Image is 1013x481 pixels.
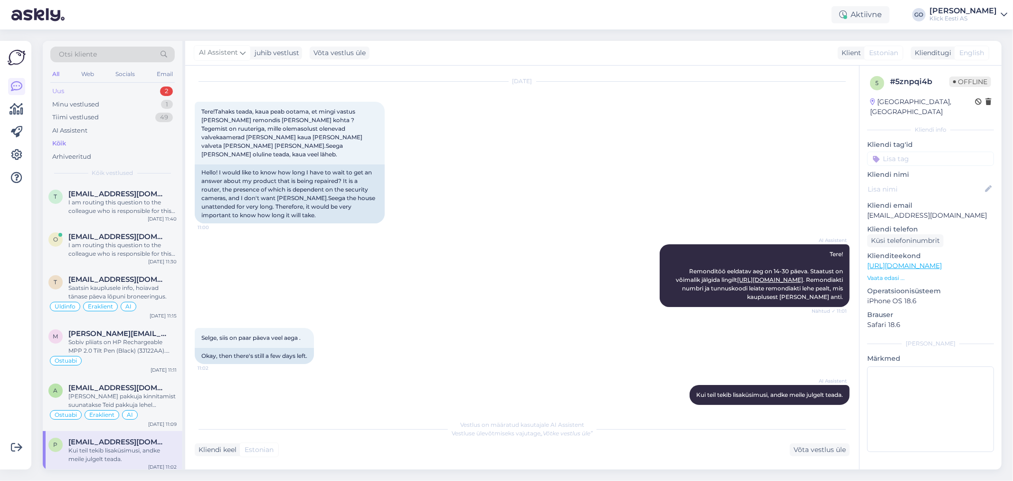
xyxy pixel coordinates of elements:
[867,234,944,247] div: Küsi telefoninumbrit
[68,275,167,284] span: tiinatand@gmail.com
[869,48,898,58] span: Estonian
[68,446,177,463] div: Kui teil tekib lisaküsimusi, andke meile julgelt teada.
[198,365,233,372] span: 11:02
[88,304,113,309] span: Eraklient
[195,445,237,455] div: Kliendi keel
[912,8,926,21] div: GO
[53,236,58,243] span: o
[161,100,173,109] div: 1
[52,87,64,96] div: Uus
[867,201,994,211] p: Kliendi email
[867,354,994,364] p: Märkmed
[911,48,951,58] div: Klienditugi
[53,333,58,340] span: m
[867,261,942,270] a: [URL][DOMAIN_NAME]
[201,108,364,158] span: Tere!Tahaks teada, kaua peab ootama, et mingi vastus [PERSON_NAME] remondis [PERSON_NAME] kohta ?...
[201,334,301,341] span: Selge, siis on paar päeva veel aega .
[696,391,843,398] span: Kui teil tekib lisaküsimusi, andke meile julgelt teada.
[867,211,994,221] p: [EMAIL_ADDRESS][DOMAIN_NAME]
[155,113,173,122] div: 49
[68,329,167,338] span: mihail.ossipov@gmail.com
[949,77,991,87] span: Offline
[929,7,1007,22] a: [PERSON_NAME]Klick Eesti AS
[460,421,584,428] span: Vestlus on määratud kasutajale AI Assistent
[68,384,167,392] span: anabellinaste30@gmail.com
[867,152,994,166] input: Lisa tag
[92,169,133,177] span: Kõik vestlused
[811,405,847,413] span: 11:02
[68,284,177,301] div: Saatsin kauplusele info, hoiavad tänase päeva lõpuni broneeringus.
[811,237,847,244] span: AI Assistent
[452,430,593,437] span: Vestluse ülevõtmiseks vajutage
[54,279,57,286] span: t
[68,338,177,355] div: Sobiv pliiats on HP Rechargeable MPP 2.0 Tilt Pen (Black) (3J122AA). [PERSON_NAME] kahjuks saadav...
[55,412,77,418] span: Ostuabi
[838,48,861,58] div: Klient
[155,68,175,80] div: Email
[54,193,57,200] span: t
[195,77,850,86] div: [DATE]
[68,241,177,258] div: I am routing this question to the colleague who is responsible for this topic. The reply might ta...
[52,126,87,135] div: AI Assistent
[540,430,593,437] i: „Võtke vestlus üle”
[55,304,76,309] span: Üldinfo
[79,68,96,80] div: Web
[52,152,91,162] div: Arhiveeritud
[832,6,890,23] div: Aktiivne
[199,48,238,58] span: AI Assistent
[68,190,167,198] span: tpitkvelink@outlook.com
[867,339,994,348] div: [PERSON_NAME]
[198,224,233,231] span: 11:00
[54,387,58,394] span: a
[52,139,66,148] div: Kõik
[8,48,26,67] img: Askly Logo
[195,348,314,364] div: Okay, then there's still a few days left.
[148,258,177,265] div: [DATE] 11:30
[148,421,177,428] div: [DATE] 11:09
[114,68,137,80] div: Socials
[868,184,983,194] input: Lisa nimi
[52,100,99,109] div: Minu vestlused
[876,79,879,87] span: 5
[790,443,850,456] div: Võta vestlus üle
[245,445,274,455] span: Estonian
[867,310,994,320] p: Brauser
[68,392,177,409] div: [PERSON_NAME] pakkuja kinnitamist suunatakse Teid pakkuja lehel järelmaksu sõlmimiseks.
[870,97,975,117] div: [GEOGRAPHIC_DATA], [GEOGRAPHIC_DATA]
[54,441,58,448] span: p
[811,377,847,385] span: AI Assistent
[52,113,99,122] div: Tiimi vestlused
[148,463,177,471] div: [DATE] 11:02
[929,15,997,22] div: Klick Eesti AS
[867,251,994,261] p: Klienditeekond
[89,412,114,418] span: Eraklient
[310,47,369,59] div: Võta vestlus üle
[737,276,803,283] a: [URL][DOMAIN_NAME]
[59,49,97,59] span: Otsi kliente
[867,320,994,330] p: Safari 18.6
[867,170,994,180] p: Kliendi nimi
[150,312,177,319] div: [DATE] 11:15
[151,366,177,374] div: [DATE] 11:11
[251,48,299,58] div: juhib vestlust
[890,76,949,87] div: # 5znpqi4b
[125,304,132,309] span: AI
[148,215,177,222] div: [DATE] 11:40
[867,274,994,282] p: Vaata edasi ...
[867,224,994,234] p: Kliendi telefon
[867,286,994,296] p: Operatsioonisüsteem
[959,48,984,58] span: English
[55,358,77,364] span: Ostuabi
[68,438,167,446] span: pirjo.ilves@mail.ee
[195,164,385,223] div: Hello! I would like to know how long I have to wait to get an answer about my product that is bei...
[68,198,177,215] div: I am routing this question to the colleague who is responsible for this topic. The reply might ta...
[127,412,133,418] span: AI
[68,232,167,241] span: obolenski@hot.ee
[50,68,61,80] div: All
[929,7,997,15] div: [PERSON_NAME]
[160,87,173,96] div: 2
[867,140,994,150] p: Kliendi tag'id
[867,296,994,306] p: iPhone OS 18.6
[811,308,847,315] span: Nähtud ✓ 11:01
[867,125,994,134] div: Kliendi info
